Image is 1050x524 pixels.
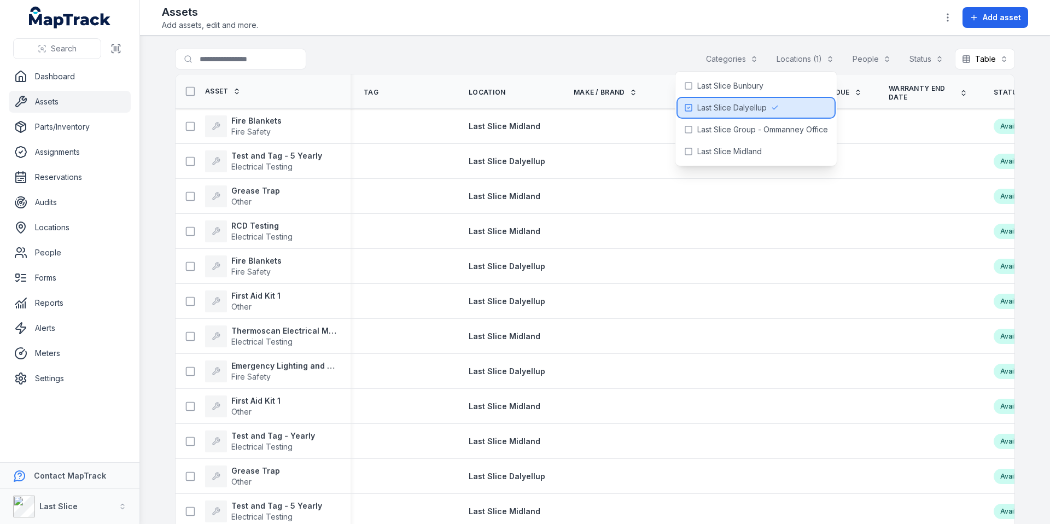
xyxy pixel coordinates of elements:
strong: Contact MapTrack [34,471,106,480]
div: Available [994,504,1036,519]
a: Last Slice Midland [469,506,540,517]
a: Forms [9,267,131,289]
span: Electrical Testing [231,512,293,521]
span: Last Slice Dalyellup [469,366,545,376]
a: Settings [9,368,131,389]
span: Asset [205,87,229,96]
a: Last Slice Midland [469,401,540,412]
a: People [9,242,131,264]
a: Dashboard [9,66,131,88]
span: Location [469,88,505,97]
a: Last Slice Dalyellup [469,366,545,377]
span: Electrical Testing [231,162,293,171]
strong: Grease Trap [231,465,280,476]
button: Table [955,49,1015,69]
strong: Grease Trap [231,185,280,196]
span: Other [231,477,252,486]
span: Add assets, edit and more. [162,20,258,31]
span: Other [231,197,252,206]
a: Last Slice Midland [469,191,540,202]
strong: Test and Tag - 5 Yearly [231,150,322,161]
a: Warranty End Date [889,84,967,102]
span: Last Slice Midland [469,401,540,411]
span: Last Slice Midland [697,146,762,157]
span: Last Slice Dalyellup [469,296,545,306]
div: Available [994,469,1036,484]
strong: First Aid Kit 1 [231,290,281,301]
div: Available [994,329,1036,344]
a: Last Slice Dalyellup [469,471,545,482]
a: Last Slice Midland [469,331,540,342]
a: Test and Tag - YearlyElectrical Testing [205,430,315,452]
strong: Thermoscan Electrical Meter Boards [231,325,337,336]
a: Audits [9,191,131,213]
span: Electrical Testing [231,442,293,451]
strong: RCD Testing [231,220,293,231]
a: Last Slice Midland [469,436,540,447]
span: Fire Safety [231,127,271,136]
a: Last Slice Dalyellup [469,296,545,307]
strong: First Aid Kit 1 [231,395,281,406]
button: Status [902,49,950,69]
span: Search [51,43,77,54]
span: Last Slice Dalyellup [469,156,545,166]
span: Status [994,88,1022,97]
a: Grease TrapOther [205,185,280,207]
a: RCD TestingElectrical Testing [205,220,293,242]
a: Last Slice Dalyellup [469,156,545,167]
span: Last Slice Midland [469,331,540,341]
a: Last Slice Midland [469,121,540,132]
a: Meters [9,342,131,364]
strong: Fire Blankets [231,255,282,266]
span: Last Slice Dalyellup [469,261,545,271]
a: Test and Tag - 5 YearlyElectrical Testing [205,500,322,522]
span: Last Slice Dalyellup [697,102,767,113]
div: Available [994,119,1036,134]
strong: Last Slice [39,502,78,511]
span: Last Slice Group - Ommanney Office [697,124,828,135]
span: Last Slice Midland [469,121,540,131]
a: MapTrack [29,7,111,28]
span: Other [231,407,252,416]
span: Last Slice Bunbury [697,80,763,91]
button: People [845,49,898,69]
a: Alerts [9,317,131,339]
a: Asset [205,87,241,96]
div: Available [994,189,1036,204]
div: Available [994,364,1036,379]
a: First Aid Kit 1Other [205,395,281,417]
a: Assets [9,91,131,113]
a: Test and Tag - 5 YearlyElectrical Testing [205,150,322,172]
a: Parts/Inventory [9,116,131,138]
a: Fire BlanketsFire Safety [205,115,282,137]
span: Other [231,302,252,311]
button: Search [13,38,101,59]
span: Make / Brand [574,88,625,97]
div: Available [994,259,1036,274]
span: Last Slice Midland [469,506,540,516]
div: Available [994,154,1036,169]
strong: Test and Tag - Yearly [231,430,315,441]
span: Last Slice Dalyellup [469,471,545,481]
strong: Test and Tag - 5 Yearly [231,500,322,511]
a: Make / Brand [574,88,637,97]
span: Electrical Testing [231,232,293,241]
a: Last Slice Dalyellup [469,261,545,272]
div: Available [994,224,1036,239]
strong: Fire Blankets [231,115,282,126]
span: Warranty End Date [889,84,955,102]
span: Last Slice Midland [469,191,540,201]
a: Fire BlanketsFire Safety [205,255,282,277]
span: Last Slice Midland [469,436,540,446]
a: Locations [9,217,131,238]
span: Fire Safety [231,372,271,381]
span: Last Slice Midland [469,226,540,236]
div: Available [994,294,1036,309]
a: First Aid Kit 1Other [205,290,281,312]
span: Electrical Testing [231,337,293,346]
div: Available [994,399,1036,414]
a: Reports [9,292,131,314]
button: Add asset [962,7,1028,28]
a: Emergency Lighting and SignageFire Safety [205,360,337,382]
div: Available [994,434,1036,449]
